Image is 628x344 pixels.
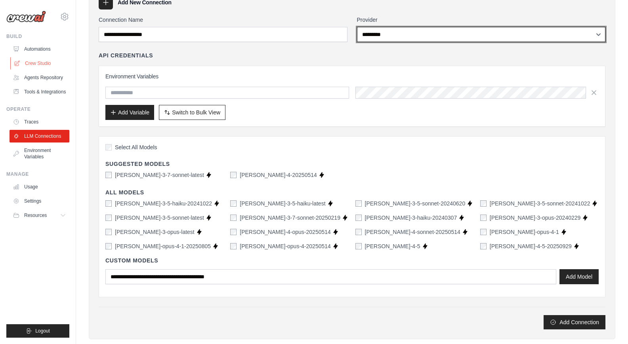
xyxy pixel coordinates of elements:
[480,243,487,249] input: claude-sonnet-4-5-20250929
[6,171,69,177] div: Manage
[365,200,466,207] label: claude-3-5-sonnet-20240620
[115,143,157,151] span: Select All Models
[6,33,69,40] div: Build
[355,243,362,249] input: claude-sonnet-4-5
[480,229,487,235] input: claude-opus-4-1
[115,228,195,236] label: claude-3-opus-latest
[10,209,69,222] button: Resources
[10,130,69,143] a: LLM Connections
[115,171,204,179] label: claude-3-7-sonnet-latest
[115,242,211,250] label: claude-opus-4-1-20250805
[115,214,204,222] label: claude-3-5-sonnet-latest
[105,105,154,120] button: Add Variable
[105,172,112,178] input: claude-3-7-sonnet-latest
[105,257,599,264] h4: Custom Models
[105,160,599,168] h4: Suggested Models
[357,16,606,24] label: Provider
[6,11,46,23] img: Logo
[355,200,362,207] input: claude-3-5-sonnet-20240620
[490,214,581,222] label: claude-3-opus-20240229
[490,228,559,236] label: claude-opus-4-1
[365,214,457,222] label: claude-3-haiku-20240307
[240,214,340,222] label: claude-3-7-sonnet-20250219
[480,215,487,221] input: claude-3-opus-20240229
[10,86,69,98] a: Tools & Integrations
[105,144,112,150] input: Select All Models
[10,195,69,207] a: Settings
[355,229,362,235] input: claude-4-sonnet-20250514
[240,242,331,250] label: claude-opus-4-20250514
[159,105,225,120] button: Switch to Bulk View
[10,181,69,193] a: Usage
[230,229,237,235] input: claude-4-opus-20250514
[99,51,153,59] h4: API Credentials
[230,200,237,207] input: claude-3-5-haiku-latest
[99,16,347,24] label: Connection Name
[6,106,69,112] div: Operate
[490,242,572,250] label: claude-sonnet-4-5-20250929
[105,200,112,207] input: claude-3-5-haiku-20241022
[480,200,487,207] input: claude-3-5-sonnet-20241022
[240,200,325,207] label: claude-3-5-haiku-latest
[10,116,69,128] a: Traces
[490,200,590,207] label: claude-3-5-sonnet-20241022
[105,229,112,235] input: claude-3-opus-latest
[35,328,50,334] span: Logout
[105,72,599,80] h3: Environment Variables
[230,215,237,221] input: claude-3-7-sonnet-20250219
[24,212,47,219] span: Resources
[230,172,237,178] input: claude-sonnet-4-20250514
[6,324,69,338] button: Logout
[10,144,69,163] a: Environment Variables
[172,108,220,116] span: Switch to Bulk View
[105,188,599,196] h4: All Models
[240,228,331,236] label: claude-4-opus-20250514
[10,43,69,55] a: Automations
[365,242,420,250] label: claude-sonnet-4-5
[230,243,237,249] input: claude-opus-4-20250514
[10,71,69,84] a: Agents Repository
[115,200,212,207] label: claude-3-5-haiku-20241022
[105,243,112,249] input: claude-opus-4-1-20250805
[10,57,70,70] a: Crew Studio
[559,269,599,284] button: Add Model
[544,315,605,329] button: Add Connection
[365,228,460,236] label: claude-4-sonnet-20250514
[355,215,362,221] input: claude-3-haiku-20240307
[240,171,317,179] label: claude-sonnet-4-20250514
[105,215,112,221] input: claude-3-5-sonnet-latest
